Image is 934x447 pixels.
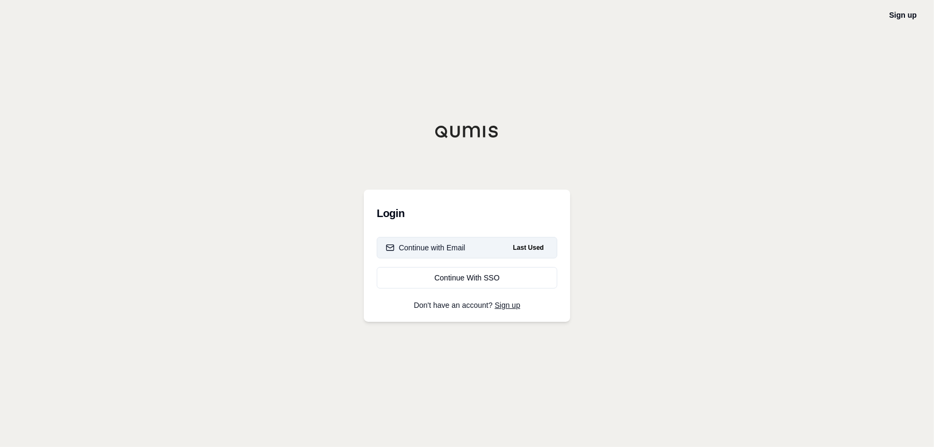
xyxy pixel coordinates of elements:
[386,272,548,283] div: Continue With SSO
[377,237,557,258] button: Continue with EmailLast Used
[435,125,499,138] img: Qumis
[377,203,557,224] h3: Login
[495,301,520,309] a: Sign up
[377,267,557,289] a: Continue With SSO
[386,242,465,253] div: Continue with Email
[889,11,917,19] a: Sign up
[377,301,557,309] p: Don't have an account?
[509,241,548,254] span: Last Used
